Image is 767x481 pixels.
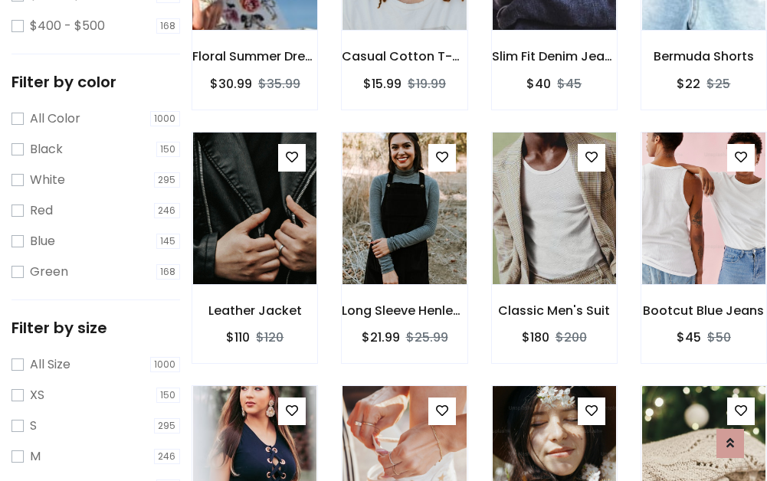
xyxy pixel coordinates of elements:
del: $35.99 [258,75,300,93]
label: Green [30,263,68,281]
h6: $45 [677,330,701,345]
h6: $30.99 [210,77,252,91]
del: $120 [256,329,284,346]
del: $25 [706,75,730,93]
label: Black [30,140,63,159]
span: 168 [156,264,181,280]
span: 150 [156,142,181,157]
label: White [30,171,65,189]
span: 295 [154,418,181,434]
h6: Classic Men's Suit [492,303,617,318]
span: 1000 [150,111,181,126]
span: 150 [156,388,181,403]
del: $19.99 [408,75,446,93]
del: $200 [556,329,587,346]
h6: Floral Summer Dress [192,49,317,64]
h6: $180 [522,330,549,345]
h6: Slim Fit Denim Jeans [492,49,617,64]
span: 168 [156,18,181,34]
span: 1000 [150,357,181,372]
del: $25.99 [406,329,448,346]
h6: Leather Jacket [192,303,317,318]
label: S [30,417,37,435]
h5: Filter by color [11,73,180,91]
h5: Filter by size [11,319,180,337]
span: 145 [156,234,181,249]
h6: Casual Cotton T-Shirt [342,49,467,64]
span: 295 [154,172,181,188]
del: $50 [707,329,731,346]
h6: $110 [226,330,250,345]
del: $45 [557,75,582,93]
label: XS [30,386,44,404]
label: M [30,447,41,466]
label: Red [30,201,53,220]
label: Blue [30,232,55,250]
h6: Bootcut Blue Jeans [641,303,766,318]
label: $400 - $500 [30,17,105,35]
label: All Color [30,110,80,128]
h6: $21.99 [362,330,400,345]
h6: $15.99 [363,77,402,91]
span: 246 [154,449,181,464]
span: 246 [154,203,181,218]
h6: $40 [526,77,551,91]
label: All Size [30,355,70,374]
h6: $22 [677,77,700,91]
h6: Long Sleeve Henley T-Shirt [342,303,467,318]
h6: Bermuda Shorts [641,49,766,64]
